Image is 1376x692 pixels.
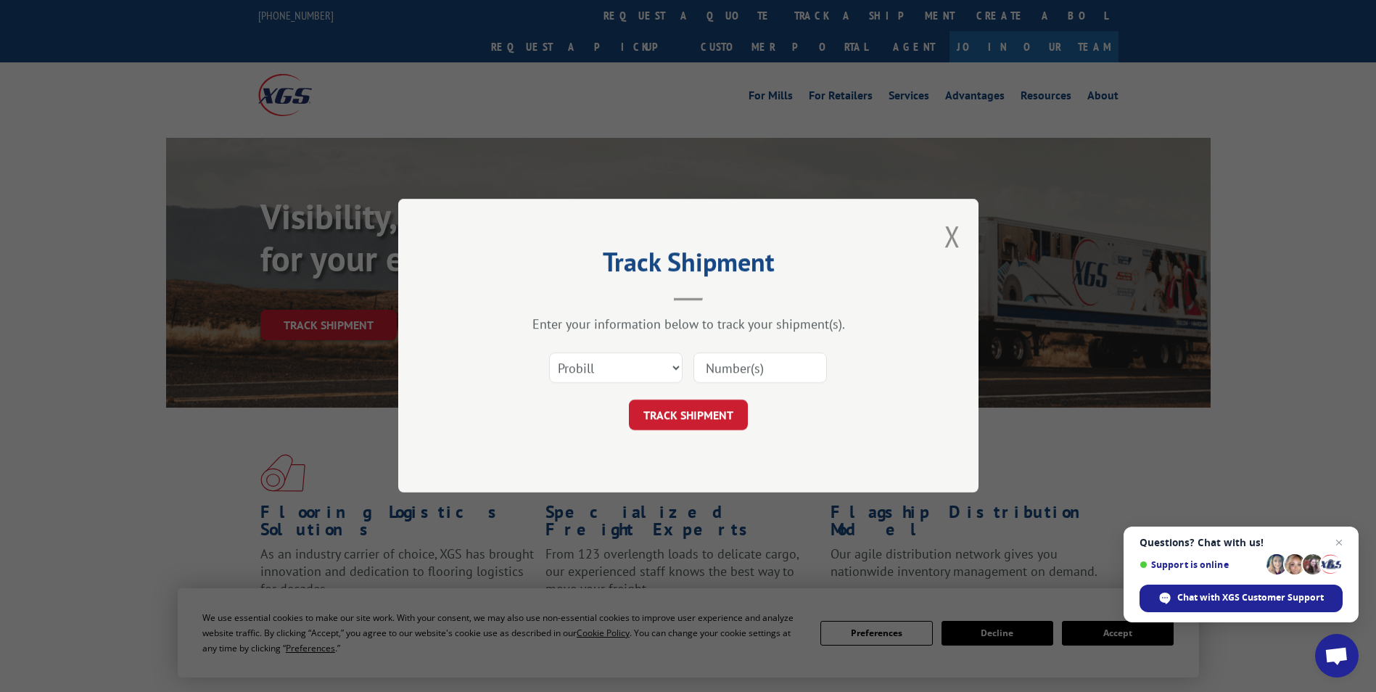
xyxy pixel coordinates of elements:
[1330,534,1348,551] span: Close chat
[1140,585,1343,612] div: Chat with XGS Customer Support
[944,217,960,255] button: Close modal
[471,316,906,333] div: Enter your information below to track your shipment(s).
[471,252,906,279] h2: Track Shipment
[1315,634,1359,677] div: Open chat
[693,353,827,384] input: Number(s)
[629,400,748,431] button: TRACK SHIPMENT
[1140,559,1261,570] span: Support is online
[1140,537,1343,548] span: Questions? Chat with us!
[1177,591,1324,604] span: Chat with XGS Customer Support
